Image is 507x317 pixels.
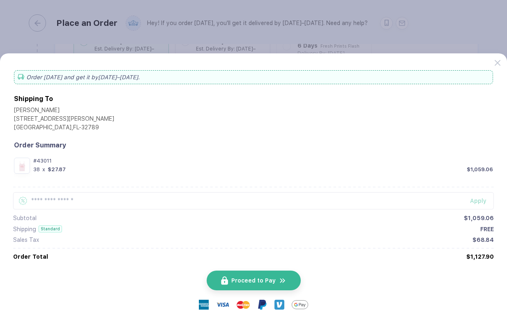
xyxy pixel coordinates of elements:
img: GPay [292,296,308,313]
div: $1,127.90 [466,253,494,260]
div: Shipping [13,226,36,232]
div: Order Summary [14,141,493,149]
button: iconProceed to Payicon [207,271,301,290]
div: [GEOGRAPHIC_DATA] , FL - 32789 [14,124,114,133]
div: Order Total [13,253,48,260]
img: icon [221,276,228,285]
div: $1,059.06 [467,166,493,172]
div: x [41,166,46,172]
div: [STREET_ADDRESS][PERSON_NAME] [14,115,114,124]
div: Sales Tax [13,237,39,243]
img: 091edddb-b314-4b71-9c5a-df15448a1307_nt_front_1757460295906.jpg [16,160,28,172]
img: Venmo [274,300,284,310]
img: master-card [237,298,250,311]
div: Apply [470,198,494,204]
div: $1,059.06 [464,215,494,221]
div: 38 [33,166,40,172]
div: [PERSON_NAME] [14,107,114,115]
img: icon [279,277,286,285]
div: FREE [480,226,494,232]
div: #43011 [33,158,493,164]
div: Order [DATE] and get it by [DATE]–[DATE] . [14,70,493,84]
div: Subtotal [13,215,37,221]
img: visa [216,298,229,311]
span: Proceed to Pay [231,277,276,284]
button: Apply [460,192,494,209]
img: express [199,300,209,310]
img: Paypal [257,300,267,310]
div: Shipping To [14,95,53,103]
div: $27.87 [48,166,66,172]
div: $68.84 [472,237,494,243]
div: Standard [39,225,62,232]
